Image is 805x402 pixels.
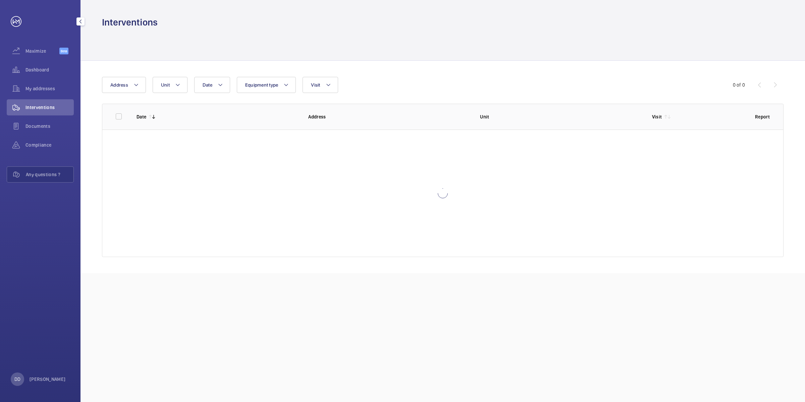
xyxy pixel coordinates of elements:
[137,113,146,120] p: Date
[25,142,74,148] span: Compliance
[161,82,170,88] span: Unit
[26,171,73,178] span: Any questions ?
[203,82,212,88] span: Date
[194,77,230,93] button: Date
[303,77,338,93] button: Visit
[102,77,146,93] button: Address
[755,113,770,120] p: Report
[237,77,296,93] button: Equipment type
[652,113,662,120] p: Visit
[102,16,158,29] h1: Interventions
[30,376,66,383] p: [PERSON_NAME]
[14,376,20,383] p: DD
[25,104,74,111] span: Interventions
[25,48,59,54] span: Maximize
[311,82,320,88] span: Visit
[25,123,74,130] span: Documents
[25,85,74,92] span: My addresses
[153,77,187,93] button: Unit
[25,66,74,73] span: Dashboard
[59,48,68,54] span: Beta
[480,113,641,120] p: Unit
[308,113,469,120] p: Address
[733,82,745,88] div: 0 of 0
[110,82,128,88] span: Address
[245,82,278,88] span: Equipment type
